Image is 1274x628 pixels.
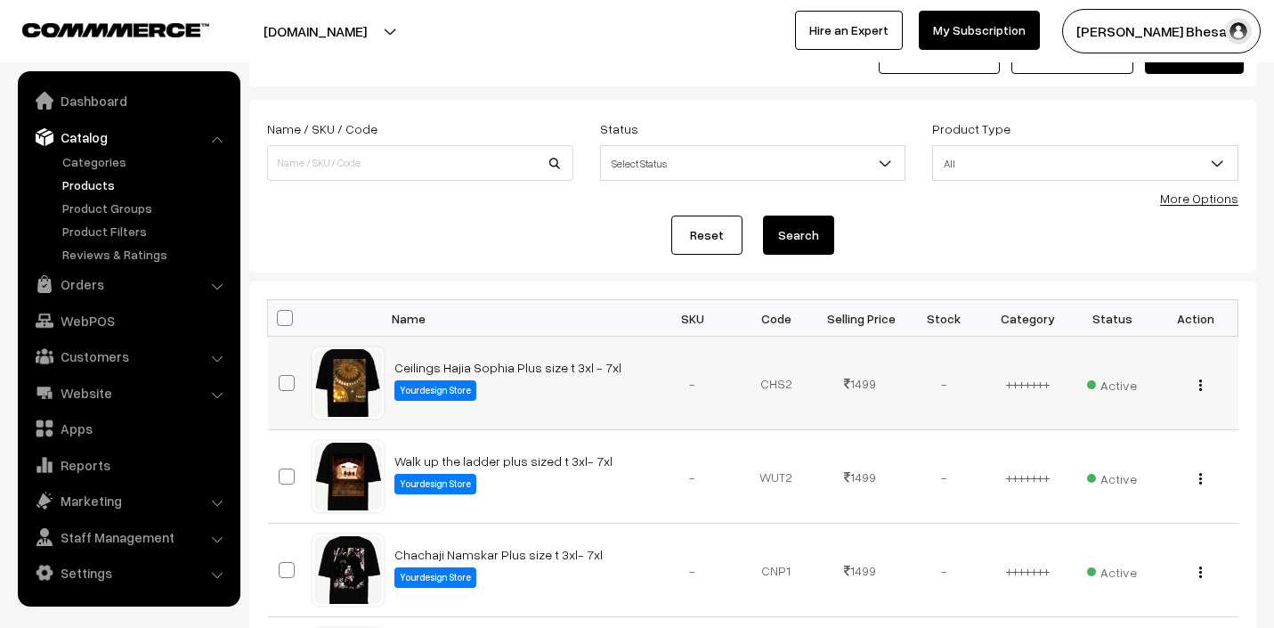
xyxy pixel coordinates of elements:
td: - [651,524,734,617]
label: Name / SKU / Code [267,119,377,138]
a: Products [58,175,234,194]
td: 1499 [818,524,902,617]
a: Hire an Expert [795,11,903,50]
a: Chachaji Namskar Plus size t 3xl- 7xl [394,547,603,562]
td: - [651,430,734,524]
th: Stock [902,300,986,337]
a: Reviews & Ratings [58,245,234,264]
th: Action [1154,300,1237,337]
td: 1499 [818,430,902,524]
a: Walk up the ladder plus sized t 3xl- 7xl [394,453,613,469]
label: Yourdesign Store [394,380,476,401]
a: My Subscription [919,11,1040,50]
a: Catalog [22,121,234,153]
span: All [933,148,1237,179]
td: CHS2 [734,337,818,430]
th: Selling Price [818,300,902,337]
button: [DOMAIN_NAME] [201,9,429,53]
td: CNP1 [734,524,818,617]
button: Search [763,216,834,255]
a: Reset [671,216,742,255]
label: Product Type [932,119,1010,138]
a: Categories [58,152,234,171]
td: - [902,524,986,617]
a: Orders [22,268,234,300]
a: Reports [22,449,234,481]
a: Apps [22,412,234,444]
img: Menu [1199,379,1202,391]
img: user [1225,18,1252,45]
img: Menu [1199,567,1202,578]
a: Marketing [22,485,234,517]
a: Settings [22,557,234,589]
a: Customers [22,340,234,372]
span: Select Status [600,145,906,181]
a: Ceilings Hajia Sophia Plus size t 3xl - 7xl [394,360,621,375]
a: Website [22,377,234,409]
a: COMMMERCE [22,18,178,39]
span: Active [1087,559,1137,582]
span: All [932,145,1238,181]
label: Yourdesign Store [394,474,476,494]
td: +++++++ [986,337,1070,430]
th: Category [986,300,1070,337]
a: WebPOS [22,305,234,337]
button: [PERSON_NAME] Bhesani… [1062,9,1261,53]
input: Name / SKU / Code [267,145,573,181]
a: More Options [1160,191,1238,206]
span: Active [1087,465,1137,488]
td: 1499 [818,337,902,430]
span: Select Status [601,148,905,179]
td: WUT2 [734,430,818,524]
a: Product Groups [58,199,234,217]
span: Active [1087,371,1137,395]
td: +++++++ [986,430,1070,524]
th: SKU [651,300,734,337]
a: Staff Management [22,521,234,553]
img: COMMMERCE [22,23,209,37]
td: - [902,337,986,430]
td: - [902,430,986,524]
a: Dashboard [22,85,234,117]
th: Name [384,300,651,337]
img: Menu [1199,473,1202,485]
label: Yourdesign Store [394,567,476,588]
td: +++++++ [986,524,1070,617]
td: - [651,337,734,430]
a: Product Filters [58,222,234,241]
th: Code [734,300,818,337]
label: Status [600,119,638,138]
th: Status [1070,300,1154,337]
